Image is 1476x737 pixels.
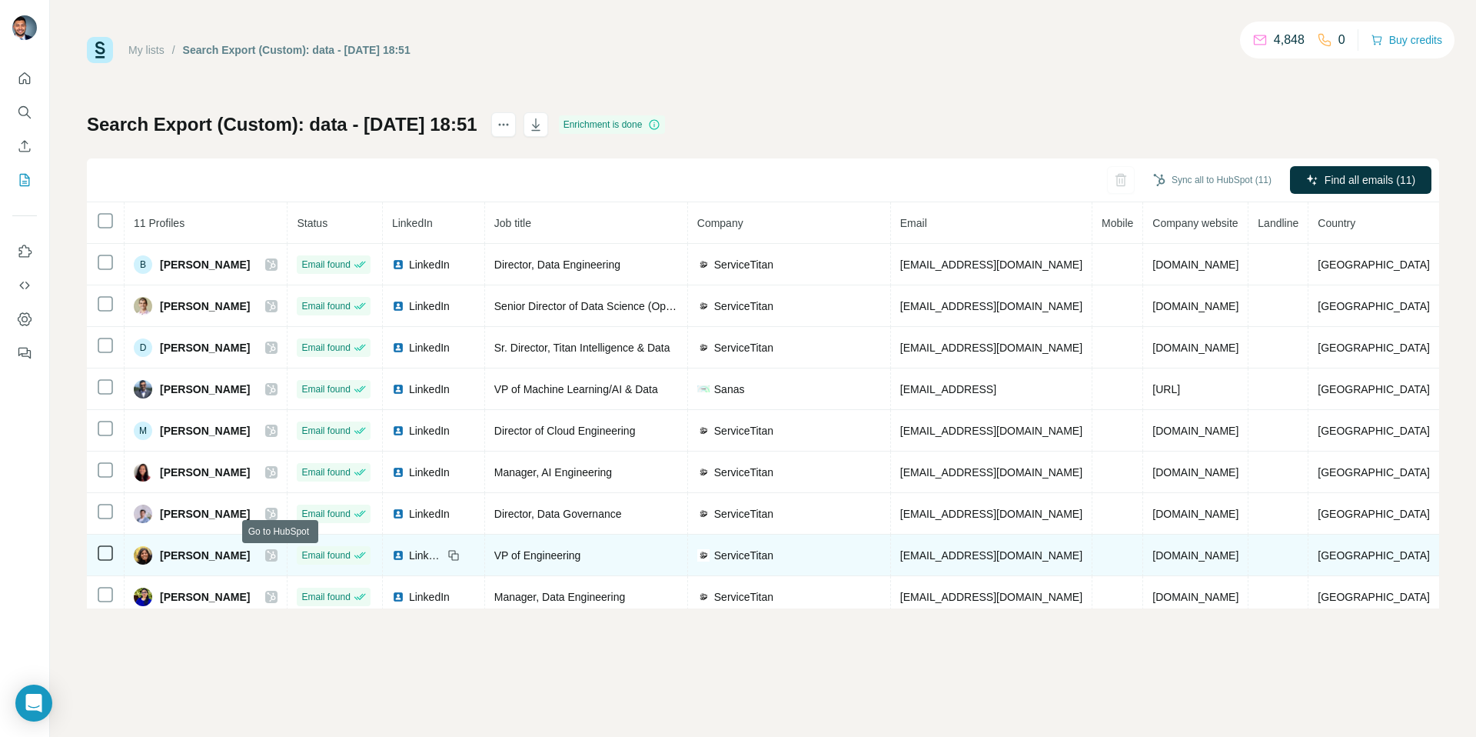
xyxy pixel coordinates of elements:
[12,98,37,126] button: Search
[297,217,327,229] span: Status
[301,424,350,438] span: Email found
[160,506,250,522] span: [PERSON_NAME]
[134,463,152,482] img: Avatar
[1325,172,1415,188] span: Find all emails (11)
[1152,425,1238,437] span: [DOMAIN_NAME]
[714,340,773,355] span: ServiceTitan
[900,508,1082,520] span: [EMAIL_ADDRESS][DOMAIN_NAME]
[301,341,350,355] span: Email found
[714,548,773,563] span: ServiceTitan
[1274,31,1305,49] p: 4,848
[301,382,350,396] span: Email found
[714,298,773,314] span: ServiceTitan
[1152,217,1238,229] span: Company website
[900,466,1082,479] span: [EMAIL_ADDRESS][DOMAIN_NAME]
[392,508,404,520] img: LinkedIn logo
[12,15,37,40] img: Avatar
[900,591,1082,603] span: [EMAIL_ADDRESS][DOMAIN_NAME]
[1318,425,1430,437] span: [GEOGRAPHIC_DATA]
[172,42,175,58] li: /
[900,217,927,229] span: Email
[409,548,443,563] span: LinkedIn
[1318,466,1430,479] span: [GEOGRAPHIC_DATA]
[697,591,710,603] img: company-logo
[1152,591,1238,603] span: [DOMAIN_NAME]
[494,300,708,312] span: Senior Director of Data Science (Operations)
[494,549,581,562] span: VP of Engineering
[1152,549,1238,562] span: [DOMAIN_NAME]
[900,425,1082,437] span: [EMAIL_ADDRESS][DOMAIN_NAME]
[160,340,250,355] span: [PERSON_NAME]
[134,380,152,399] img: Avatar
[1318,383,1430,395] span: [GEOGRAPHIC_DATA]
[409,340,450,355] span: LinkedIn
[494,508,622,520] span: Director, Data Governance
[409,382,450,397] span: LinkedIn
[392,300,404,312] img: LinkedIn logo
[12,65,37,92] button: Quick start
[1318,258,1430,271] span: [GEOGRAPHIC_DATA]
[392,383,404,395] img: LinkedIn logo
[134,338,152,357] div: D
[1318,342,1430,354] span: [GEOGRAPHIC_DATA]
[409,506,450,522] span: LinkedIn
[1318,508,1430,520] span: [GEOGRAPHIC_DATA]
[1152,466,1238,479] span: [DOMAIN_NAME]
[494,383,658,395] span: VP of Machine Learning/AI & Data
[1152,258,1238,271] span: [DOMAIN_NAME]
[134,217,184,229] span: 11 Profiles
[392,258,404,271] img: LinkedIn logo
[1318,300,1430,312] span: [GEOGRAPHIC_DATA]
[134,588,152,606] img: Avatar
[697,385,710,392] img: company-logo
[714,465,773,480] span: ServiceTitan
[697,425,710,437] img: company-logo
[12,132,37,160] button: Enrich CSV
[900,258,1082,271] span: [EMAIL_ADDRESS][DOMAIN_NAME]
[128,44,165,56] a: My lists
[15,685,52,722] div: Open Intercom Messenger
[1318,217,1355,229] span: Country
[301,258,350,272] span: Email found
[900,549,1082,562] span: [EMAIL_ADDRESS][DOMAIN_NAME]
[714,382,745,397] span: Sanas
[160,298,250,314] span: [PERSON_NAME]
[392,217,433,229] span: LinkedIn
[392,549,404,562] img: LinkedIn logo
[392,591,404,603] img: LinkedIn logo
[1258,217,1298,229] span: Landline
[1142,168,1282,192] button: Sync all to HubSpot (11)
[12,305,37,333] button: Dashboard
[301,590,350,604] span: Email found
[1152,508,1238,520] span: [DOMAIN_NAME]
[494,466,612,479] span: Manager, AI Engineering
[697,342,710,354] img: company-logo
[697,258,710,271] img: company-logo
[900,383,996,395] span: [EMAIL_ADDRESS]
[160,423,250,439] span: [PERSON_NAME]
[409,423,450,439] span: LinkedIn
[697,300,710,312] img: company-logo
[183,42,411,58] div: Search Export (Custom): data - [DATE] 18:51
[301,507,350,521] span: Email found
[134,297,152,315] img: Avatar
[12,238,37,265] button: Use Surfe on LinkedIn
[1102,217,1133,229] span: Mobile
[1371,29,1442,51] button: Buy credits
[160,465,250,480] span: [PERSON_NAME]
[392,425,404,437] img: LinkedIn logo
[697,508,710,520] img: company-logo
[900,342,1082,354] span: [EMAIL_ADDRESS][DOMAIN_NAME]
[697,549,710,562] img: company-logo
[714,506,773,522] span: ServiceTitan
[1290,166,1431,194] button: Find all emails (11)
[409,589,450,605] span: LinkedIn
[409,257,450,272] span: LinkedIn
[697,217,743,229] span: Company
[559,115,666,134] div: Enrichment is done
[494,258,620,271] span: Director, Data Engineering
[160,548,250,563] span: [PERSON_NAME]
[301,465,350,479] span: Email found
[134,546,152,565] img: Avatar
[1152,383,1180,395] span: [URL]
